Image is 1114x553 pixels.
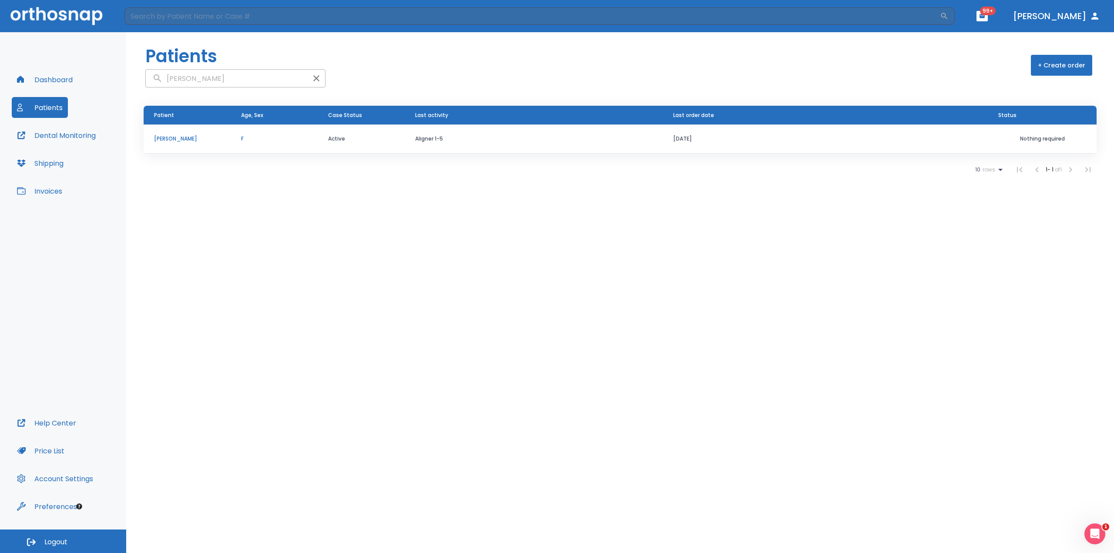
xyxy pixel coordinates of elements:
[145,43,217,69] h1: Patients
[10,7,103,25] img: Orthosnap
[663,124,988,154] td: [DATE]
[12,496,82,517] button: Preferences
[146,70,308,87] input: search
[998,111,1017,119] span: Status
[328,111,362,119] span: Case Status
[124,7,940,25] input: Search by Patient Name or Case #
[1084,523,1105,544] iframe: Intercom live chat
[12,440,70,461] button: Price List
[405,124,663,154] td: Aligner 1-5
[44,537,67,547] span: Logout
[975,167,980,173] span: 10
[12,69,78,90] button: Dashboard
[241,135,307,143] p: F
[154,135,220,143] p: [PERSON_NAME]
[241,111,263,119] span: Age, Sex
[12,97,68,118] button: Patients
[12,153,69,174] button: Shipping
[12,125,101,146] button: Dental Monitoring
[415,111,448,119] span: Last activity
[1055,166,1062,173] span: of 1
[1010,8,1104,24] button: [PERSON_NAME]
[12,412,81,433] button: Help Center
[1102,523,1109,530] span: 1
[12,468,98,489] button: Account Settings
[980,167,995,173] span: rows
[998,135,1086,143] p: Nothing required
[154,111,174,119] span: Patient
[318,124,405,154] td: Active
[12,181,67,201] button: Invoices
[673,111,714,119] span: Last order date
[980,7,996,15] span: 99+
[75,503,83,510] div: Tooltip anchor
[1046,166,1055,173] span: 1 - 1
[1031,55,1092,76] button: + Create order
